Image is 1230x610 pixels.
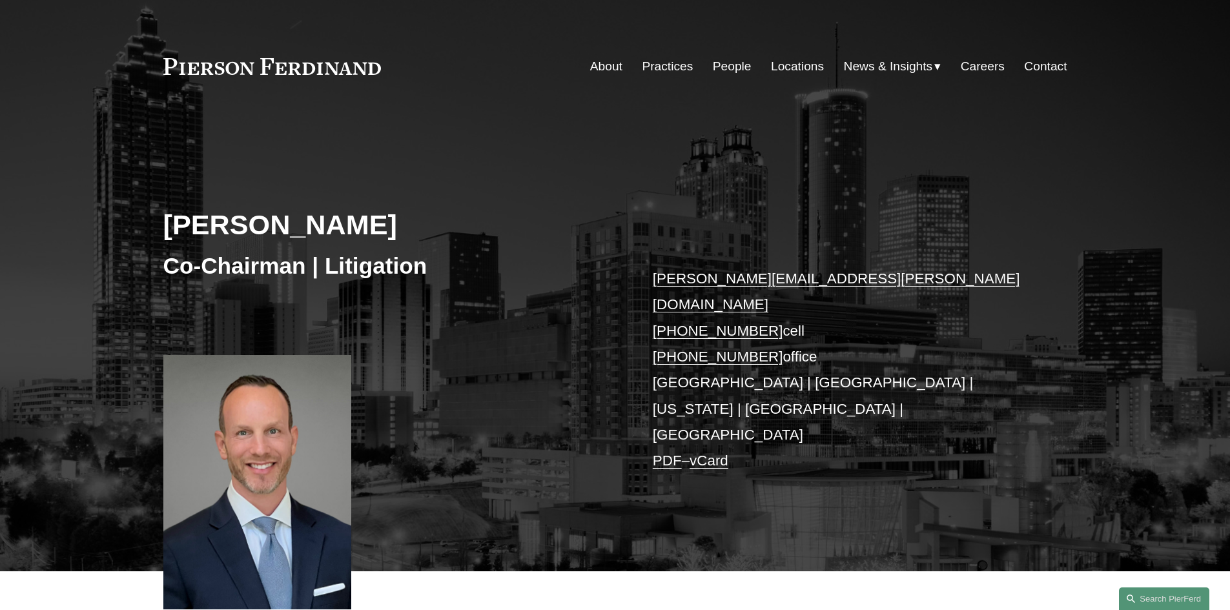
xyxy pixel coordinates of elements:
a: Careers [961,54,1005,79]
a: Locations [771,54,824,79]
p: cell office [GEOGRAPHIC_DATA] | [GEOGRAPHIC_DATA] | [US_STATE] | [GEOGRAPHIC_DATA] | [GEOGRAPHIC_... [653,266,1029,474]
a: [PHONE_NUMBER] [653,323,783,339]
a: Practices [642,54,693,79]
a: About [590,54,622,79]
a: PDF [653,452,682,469]
a: Search this site [1119,587,1209,610]
h2: [PERSON_NAME] [163,208,615,241]
h3: Co-Chairman | Litigation [163,252,615,280]
a: People [713,54,752,79]
a: Contact [1024,54,1067,79]
a: [PERSON_NAME][EMAIL_ADDRESS][PERSON_NAME][DOMAIN_NAME] [653,270,1020,312]
a: vCard [690,452,728,469]
a: [PHONE_NUMBER] [653,349,783,365]
a: folder dropdown [844,54,941,79]
span: News & Insights [844,56,933,78]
